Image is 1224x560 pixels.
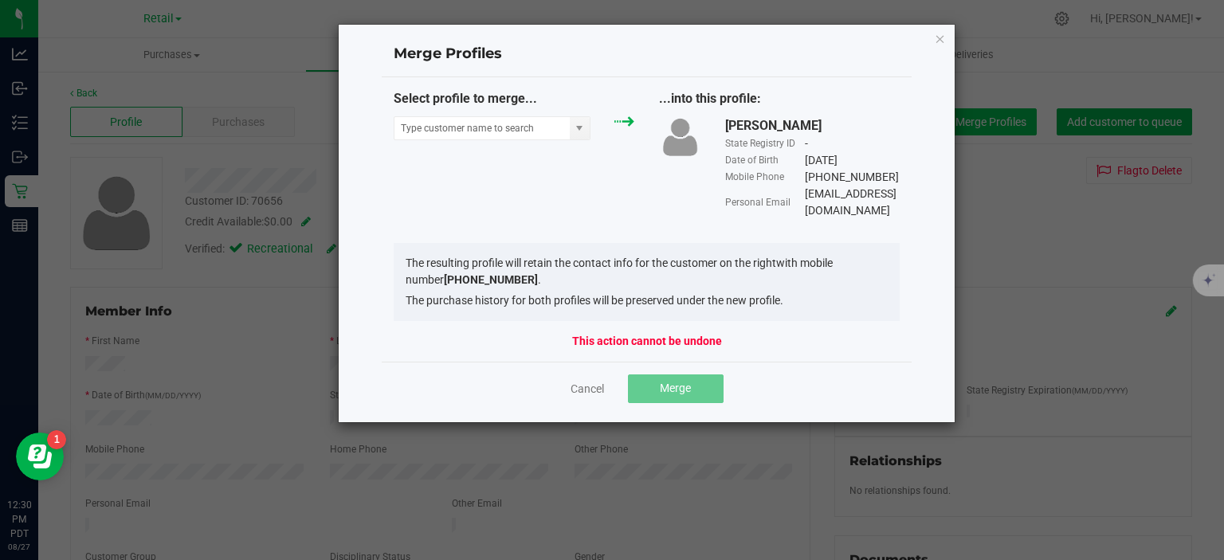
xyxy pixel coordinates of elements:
span: Select profile to merge... [394,91,537,106]
div: State Registry ID [725,136,805,151]
div: Date of Birth [725,153,805,167]
div: [PHONE_NUMBER] [805,169,899,186]
iframe: Resource center unread badge [47,430,66,449]
iframe: Resource center [16,433,64,480]
span: ...into this profile: [659,91,761,106]
div: Mobile Phone [725,170,805,184]
a: Cancel [571,381,604,397]
h4: Merge Profiles [394,44,900,65]
li: The purchase history for both profiles will be preserved under the new profile. [406,292,889,309]
span: with mobile number . [406,257,833,286]
input: NO DATA FOUND [394,117,570,139]
span: Merge [660,382,691,394]
button: Close [935,29,946,48]
div: [PERSON_NAME] [725,116,822,135]
div: - [805,135,808,152]
div: Personal Email [725,195,805,210]
li: The resulting profile will retain the contact info for the customer on the right [406,255,889,288]
img: user-icon.png [659,116,701,158]
div: [DATE] [805,152,838,169]
strong: [PHONE_NUMBER] [444,273,538,286]
button: Merge [628,374,724,403]
strong: This action cannot be undone [572,333,722,350]
div: [EMAIL_ADDRESS][DOMAIN_NAME] [805,186,900,219]
img: green_arrow.svg [614,116,634,127]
